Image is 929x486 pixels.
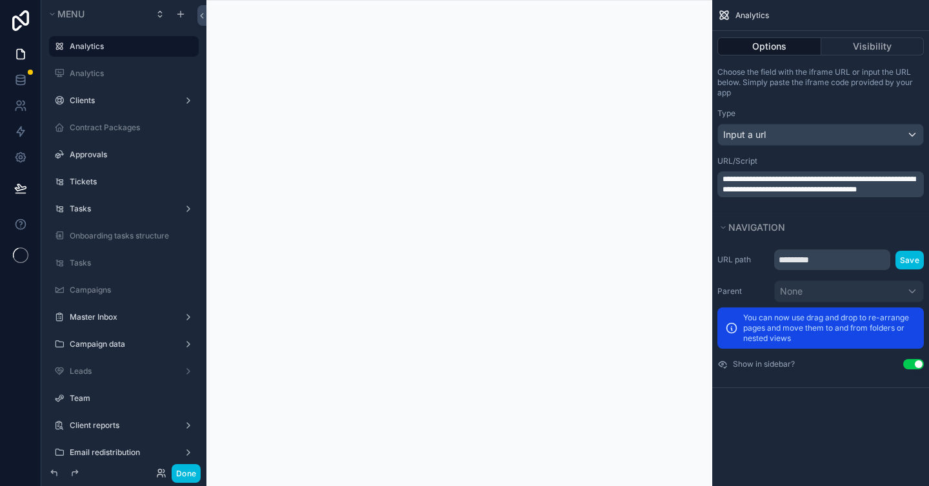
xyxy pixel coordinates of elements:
label: Team [70,393,191,403]
div: scrollable content [717,171,924,197]
button: Navigation [717,219,916,237]
p: You can now use drag and drop to re-arrange pages and move them to and from folders or nested views [743,313,916,344]
label: Tasks [70,258,191,268]
label: URL path [717,255,769,265]
label: Tickets [70,177,191,187]
label: Show in sidebar? [733,359,795,369]
label: Approvals [70,150,191,160]
label: Tasks [70,204,173,214]
label: Contract Packages [70,122,191,133]
label: Email redistribution [70,447,173,458]
p: Choose the field with the iframe URL or input the URL below. Simply paste the iframe code provide... [717,67,924,98]
button: Visibility [821,37,924,55]
span: None [780,285,803,298]
button: Options [717,37,821,55]
label: Campaign data [70,339,173,349]
label: URL/Script [717,156,757,166]
label: Clients [70,95,173,106]
button: Input a url [717,124,924,146]
span: Input a url [723,128,766,141]
button: Done [172,464,201,483]
button: Save [895,251,924,269]
label: Analytics [70,41,191,52]
label: Leads [70,366,173,376]
label: Client reports [70,420,173,431]
label: Master Inbox [70,312,173,322]
span: Navigation [728,222,785,233]
button: None [774,280,924,302]
label: Onboarding tasks structure [70,231,191,241]
span: Analytics [735,10,769,21]
button: Menu [46,5,147,23]
label: Type [717,108,735,119]
label: Analytics [70,68,191,79]
label: Campaigns [70,285,191,295]
label: Parent [717,286,769,296]
span: Menu [57,8,85,19]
